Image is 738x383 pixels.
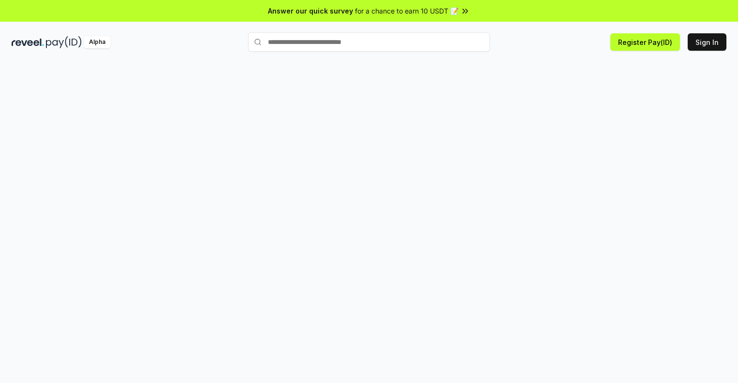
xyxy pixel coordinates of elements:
[46,36,82,48] img: pay_id
[84,36,111,48] div: Alpha
[688,33,726,51] button: Sign In
[355,6,458,16] span: for a chance to earn 10 USDT 📝
[12,36,44,48] img: reveel_dark
[268,6,353,16] span: Answer our quick survey
[610,33,680,51] button: Register Pay(ID)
